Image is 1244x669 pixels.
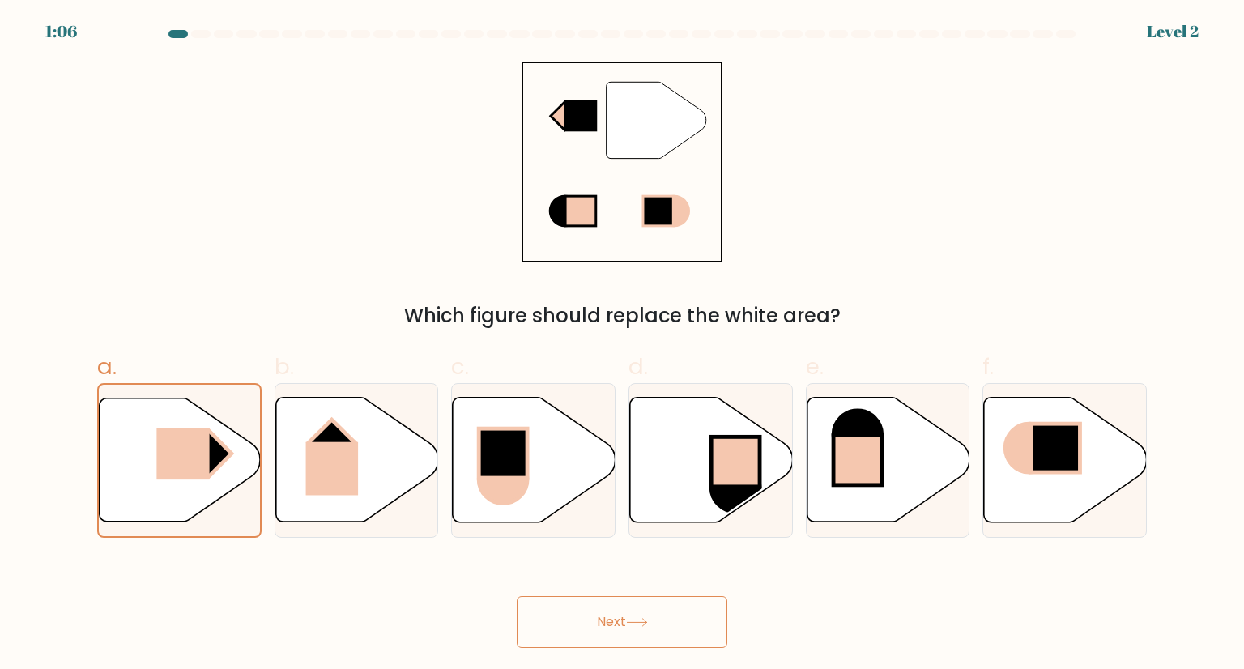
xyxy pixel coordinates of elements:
div: Level 2 [1147,19,1199,44]
span: f. [982,351,994,382]
span: c. [451,351,469,382]
span: d. [628,351,648,382]
span: e. [806,351,824,382]
span: b. [275,351,294,382]
g: " [607,82,706,158]
button: Next [517,596,727,648]
div: 1:06 [45,19,77,44]
div: Which figure should replace the white area? [107,301,1137,330]
span: a. [97,351,117,382]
